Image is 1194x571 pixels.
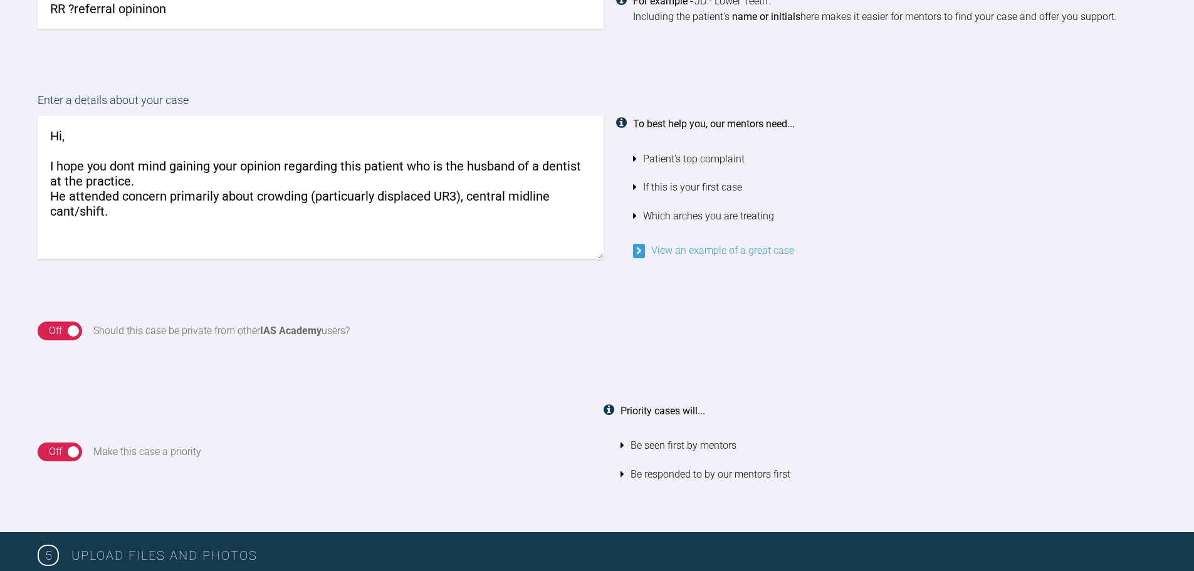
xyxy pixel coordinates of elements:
div: Make this case a priority [93,444,201,460]
li: Be responded to by our mentors first [621,460,1157,489]
li: Be seen first by mentors [621,431,1157,460]
div: Off [49,444,62,460]
li: If this is your first case [633,173,1157,202]
li: Patient's top complaint [633,145,1157,174]
li: Which arches you are treating [633,202,1157,231]
strong: name or initials [732,11,800,23]
strong: Priority cases will... [621,405,705,417]
div: Should this case be private from other users? [93,323,350,339]
strong: To best help you, our mentors need... [633,118,795,130]
div: Off [49,323,62,339]
label: Enter a details about your case [38,92,1156,116]
span: 5 [38,545,59,566]
strong: IAS Academy [260,325,322,337]
h3: Upload Files and Photos [71,545,1156,565]
a: View an example of a great case [633,244,794,256]
textarea: Hi, I hope you dont mind gaining your opinion regarding this patient who is the husband of a dent... [38,116,604,259]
